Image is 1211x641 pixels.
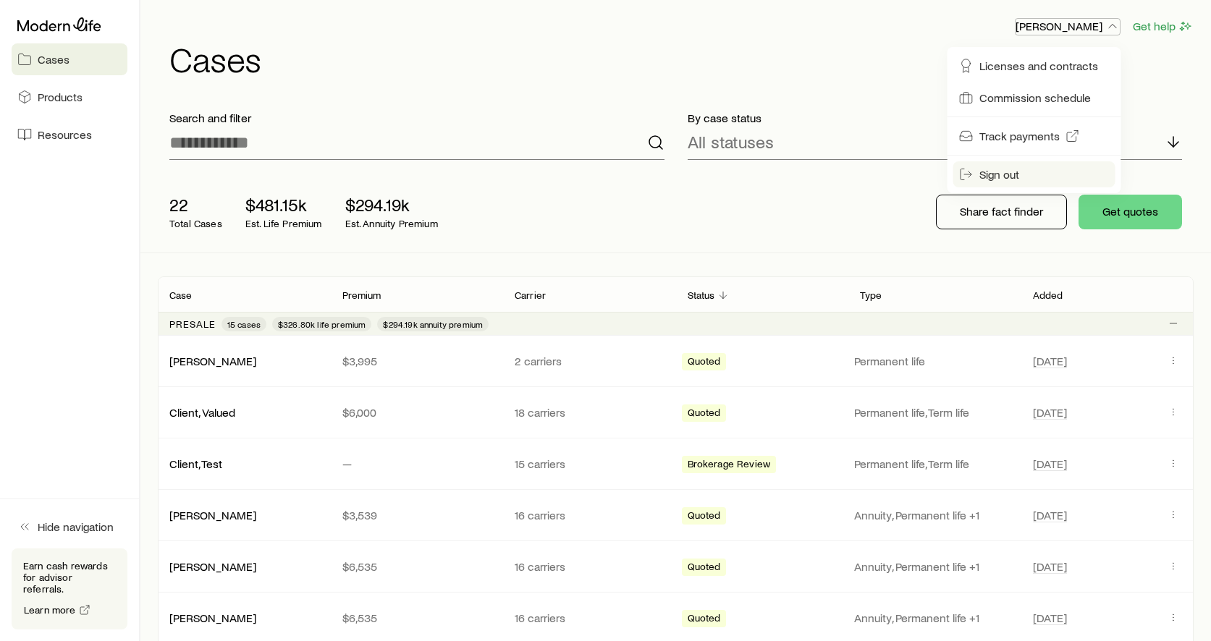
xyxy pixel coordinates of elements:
[515,559,664,574] p: 16 carriers
[979,167,1019,182] span: Sign out
[342,289,381,301] p: Premium
[515,611,664,625] p: 16 carriers
[979,59,1098,73] span: Licenses and contracts
[169,218,222,229] p: Total Cases
[1033,289,1063,301] p: Added
[169,195,222,215] p: 22
[953,85,1115,111] a: Commission schedule
[1079,195,1182,229] button: Get quotes
[688,458,771,473] span: Brokerage Review
[1015,18,1121,35] button: [PERSON_NAME]
[688,132,774,152] p: All statuses
[169,111,664,125] p: Search and filter
[688,509,721,525] span: Quoted
[953,123,1115,149] a: Track payments
[169,405,235,420] div: Client, Valued
[342,405,492,420] p: $6,000
[515,508,664,522] p: 16 carriers
[515,289,546,301] p: Carrier
[342,457,492,471] p: —
[688,289,715,301] p: Status
[38,519,114,534] span: Hide navigation
[953,53,1115,79] a: Licenses and contracts
[169,559,256,573] a: [PERSON_NAME]
[1033,354,1067,368] span: [DATE]
[169,41,1194,76] h1: Cases
[854,405,1016,420] p: Permanent life, Term life
[278,318,366,330] span: $326.80k life premium
[342,559,492,574] p: $6,535
[854,559,1016,574] p: Annuity, Permanent life +1
[515,405,664,420] p: 18 carriers
[854,611,1016,625] p: Annuity, Permanent life +1
[979,129,1060,143] span: Track payments
[38,52,69,67] span: Cases
[688,355,721,370] span: Quoted
[1033,508,1067,522] span: [DATE]
[169,405,235,419] a: Client, Valued
[345,195,438,215] p: $294.19k
[515,457,664,471] p: 15 carriers
[979,90,1091,105] span: Commission schedule
[169,559,256,574] div: [PERSON_NAME]
[1033,457,1067,471] span: [DATE]
[1033,611,1067,625] span: [DATE]
[342,611,492,625] p: $6,535
[688,111,1183,125] p: By case status
[12,43,127,75] a: Cases
[245,195,322,215] p: $481.15k
[342,508,492,522] p: $3,539
[1016,19,1120,33] p: [PERSON_NAME]
[245,218,322,229] p: Est. Life Premium
[169,354,256,368] a: [PERSON_NAME]
[169,508,256,523] div: [PERSON_NAME]
[345,218,438,229] p: Est. Annuity Premium
[688,407,721,422] span: Quoted
[24,605,76,615] span: Learn more
[169,611,256,624] a: [PERSON_NAME]
[12,81,127,113] a: Products
[169,318,216,330] p: Presale
[1033,405,1067,420] span: [DATE]
[960,204,1043,218] p: Share fact finder
[854,354,1016,368] p: Permanent life
[860,289,882,301] p: Type
[383,318,483,330] span: $294.19k annuity premium
[38,90,83,104] span: Products
[169,354,256,369] div: [PERSON_NAME]
[169,611,256,626] div: [PERSON_NAME]
[23,560,116,595] p: Earn cash rewards for advisor referrals.
[936,195,1067,229] button: Share fact finder
[1132,18,1194,35] button: Get help
[169,457,222,472] div: Client, Test
[515,354,664,368] p: 2 carriers
[1033,559,1067,574] span: [DATE]
[854,457,1016,471] p: Permanent life, Term life
[342,354,492,368] p: $3,995
[169,457,222,470] a: Client, Test
[38,127,92,142] span: Resources
[688,612,721,627] span: Quoted
[12,548,127,629] div: Earn cash rewards for advisor referrals.Learn more
[12,119,127,150] a: Resources
[227,318,261,330] span: 15 cases
[854,508,1016,522] p: Annuity, Permanent life +1
[169,289,193,301] p: Case
[12,511,127,543] button: Hide navigation
[169,508,256,522] a: [PERSON_NAME]
[953,161,1115,187] button: Sign out
[688,561,721,576] span: Quoted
